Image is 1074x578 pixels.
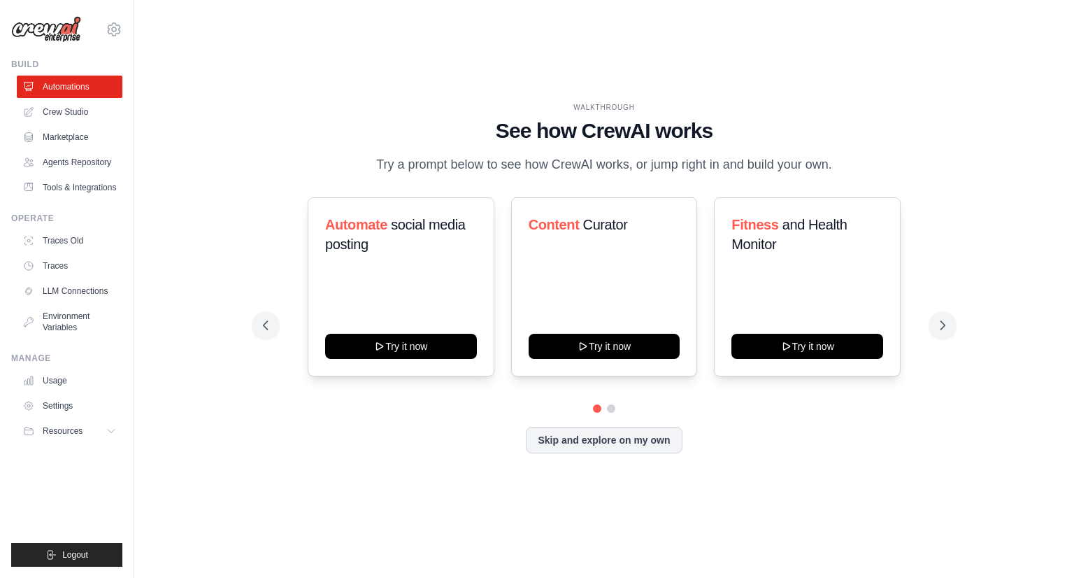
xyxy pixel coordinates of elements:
a: Environment Variables [17,305,122,339]
button: Skip and explore on my own [526,427,682,453]
a: Traces Old [17,230,122,252]
span: Content [529,217,580,232]
span: Curator [583,217,628,232]
span: social media posting [325,217,466,252]
button: Resources [17,420,122,442]
div: Build [11,59,122,70]
a: Tools & Integrations [17,176,122,199]
span: Fitness [731,217,778,232]
div: Manage [11,353,122,364]
a: Agents Repository [17,151,122,174]
span: and Health Monitor [731,217,847,252]
span: Resources [43,425,83,437]
button: Try it now [529,334,680,359]
span: Logout [62,549,88,561]
a: Crew Studio [17,101,122,123]
p: Try a prompt below to see how CrewAI works, or jump right in and build your own. [369,155,839,175]
div: WALKTHROUGH [263,102,945,113]
a: Traces [17,255,122,277]
button: Try it now [325,334,477,359]
div: Operate [11,213,122,224]
button: Try it now [731,334,883,359]
a: Settings [17,395,122,417]
a: Automations [17,76,122,98]
a: Marketplace [17,126,122,148]
button: Logout [11,543,122,567]
a: Usage [17,369,122,392]
span: Automate [325,217,387,232]
img: Logo [11,16,81,43]
h1: See how CrewAI works [263,118,945,143]
a: LLM Connections [17,280,122,302]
